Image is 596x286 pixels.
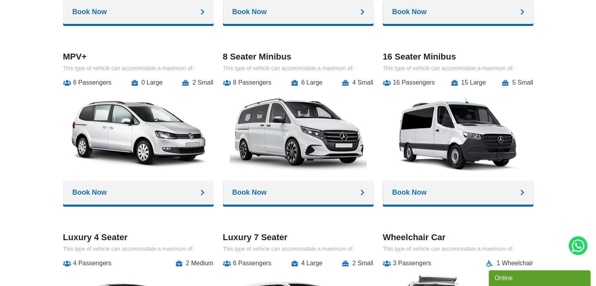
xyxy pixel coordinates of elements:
[182,79,213,86] li: 2 Small
[383,52,533,62] h3: 16 Seater Minibus
[63,246,214,252] p: This type of vehicle can accommodate a maximum of:
[502,79,533,86] li: 5 Small
[63,65,214,71] p: This type of vehicle can accommodate a maximum of:
[63,180,214,205] a: Book Now
[230,92,367,174] img: A1 Taxis 8 Seater Minibus
[383,260,431,267] li: 3 Passengers
[223,246,373,252] p: This type of vehicle can accommodate a maximum of:
[486,260,533,267] li: 1 Wheelchair
[383,180,533,205] a: Book Now
[383,79,435,86] li: 16 Passengers
[223,52,373,62] h3: 8 Seater Minibus
[291,79,322,86] li: 6 Large
[63,52,214,62] h3: MPV+
[63,260,112,267] li: 4 Passengers
[223,260,272,267] li: 6 Passengers
[63,232,214,243] h3: Luxury 4 Seater
[383,232,533,243] h3: Wheelchair Car
[176,260,213,267] li: 2 Medium
[70,92,207,174] img: A1 Taxis MPV+
[342,260,373,267] li: 2 Small
[383,65,533,71] p: This type of vehicle can accommodate a maximum of:
[63,79,112,86] li: 6 Passengers
[383,246,533,252] p: This type of vehicle can accommodate a maximum of:
[223,65,373,71] p: This type of vehicle can accommodate a maximum of:
[223,79,272,86] li: 8 Passengers
[291,260,322,267] li: 4 Large
[131,79,163,86] li: 0 Large
[223,180,373,205] a: Book Now
[223,232,373,243] h3: Luxury 7 Seater
[342,79,373,86] li: 4 Small
[389,92,527,174] img: A1 Taxis 16 Seater Minibus
[489,269,592,286] iframe: chat widget
[451,79,486,86] li: 15 Large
